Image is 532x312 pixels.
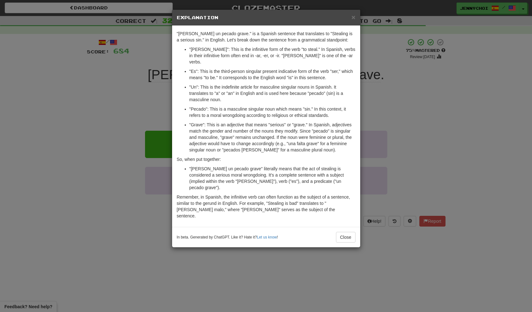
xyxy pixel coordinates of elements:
[177,30,356,43] p: "[PERSON_NAME] un pecado grave." is a Spanish sentence that translates to "Stealing is a serious ...
[189,106,356,118] p: "Pecado": This is a masculine singular noun which means "sin." In this context, it refers to a mo...
[177,194,356,219] p: Remember, in Spanish, the infinitive verb can often function as the subject of a sentence, simila...
[189,46,356,65] p: "[PERSON_NAME]": This is the infinitive form of the verb "to steal." In Spanish, verbs in their i...
[351,14,355,20] button: Close
[189,166,356,191] li: "[PERSON_NAME] un pecado grave" literally means that the act of stealing is considered a serious ...
[177,156,356,162] p: So, when put together:
[177,14,356,21] h5: Explanation
[177,235,278,240] small: In beta. Generated by ChatGPT. Like it? Hate it? !
[189,84,356,103] p: "Un": This is the indefinite article for masculine singular nouns in Spanish. It translates to "a...
[351,14,355,21] span: ×
[257,235,277,239] a: Let us know
[336,232,356,243] button: Close
[189,122,356,153] p: "Grave": This is an adjective that means "serious" or "grave." In Spanish, adjectives match the g...
[189,68,356,81] p: "Es": This is the third-person singular present indicative form of the verb "ser," which means "t...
